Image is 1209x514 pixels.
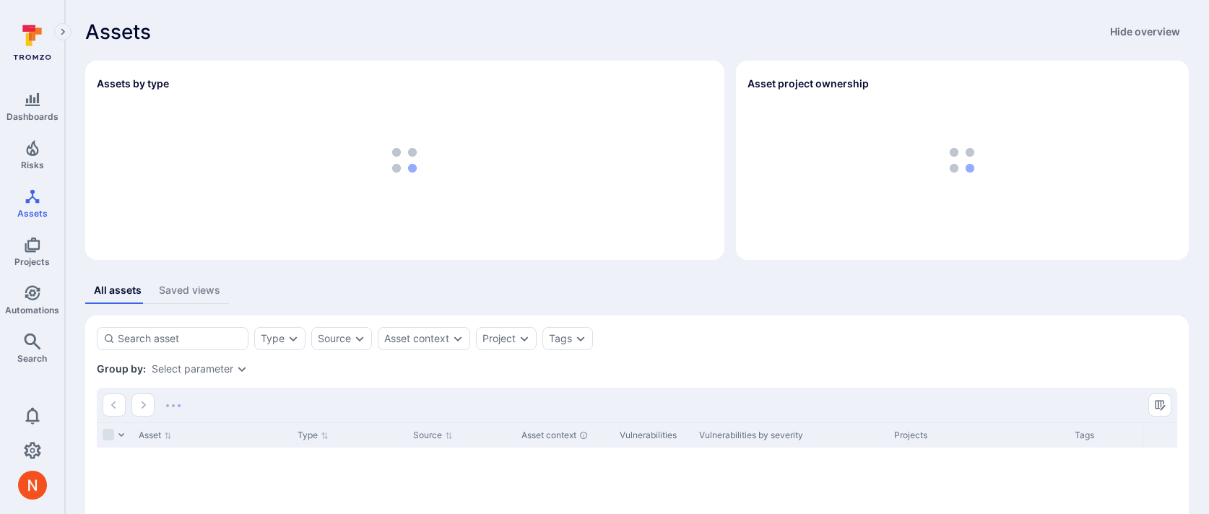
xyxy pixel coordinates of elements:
[354,333,365,344] button: Expand dropdown
[152,363,233,375] button: Select parameter
[521,429,608,442] div: Asset context
[894,429,1063,442] div: Projects
[103,429,114,440] span: Select all rows
[74,49,1189,260] div: Assets overview
[103,393,126,417] button: Go to the previous page
[452,333,464,344] button: Expand dropdown
[6,111,58,122] span: Dashboards
[413,430,453,441] button: Sort by Source
[97,77,169,91] h2: Assets by type
[159,283,220,297] div: Saved views
[14,256,50,267] span: Projects
[579,431,588,440] div: Automatically discovered context associated with the asset
[139,430,172,441] button: Sort by Asset
[17,208,48,219] span: Assets
[118,331,242,346] input: Search asset
[298,430,329,441] button: Sort by Type
[97,362,146,376] span: Group by:
[21,160,44,170] span: Risks
[1148,393,1171,417] button: Manage columns
[1101,20,1189,43] button: Hide overview
[620,429,688,442] div: Vulnerabilities
[85,20,151,43] span: Assets
[261,333,285,344] button: Type
[18,471,47,500] img: ACg8ocIprwjrgDQnDsNSk9Ghn5p5-B8DpAKWoJ5Gi9syOE4K59tr4Q=s96-c
[152,363,248,375] div: grouping parameters
[482,333,516,344] button: Project
[575,333,586,344] button: Expand dropdown
[318,333,351,344] button: Source
[384,333,449,344] button: Asset context
[236,363,248,375] button: Expand dropdown
[94,283,142,297] div: All assets
[747,77,869,91] h2: Asset project ownership
[17,353,47,364] span: Search
[85,277,1189,304] div: assets tabs
[166,404,181,407] img: Loading...
[699,429,883,442] div: Vulnerabilities by severity
[54,23,71,40] button: Expand navigation menu
[287,333,299,344] button: Expand dropdown
[549,333,572,344] button: Tags
[131,393,155,417] button: Go to the next page
[519,333,530,344] button: Expand dropdown
[5,305,59,315] span: Automations
[58,26,68,38] i: Expand navigation menu
[18,471,47,500] div: Neeren Patki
